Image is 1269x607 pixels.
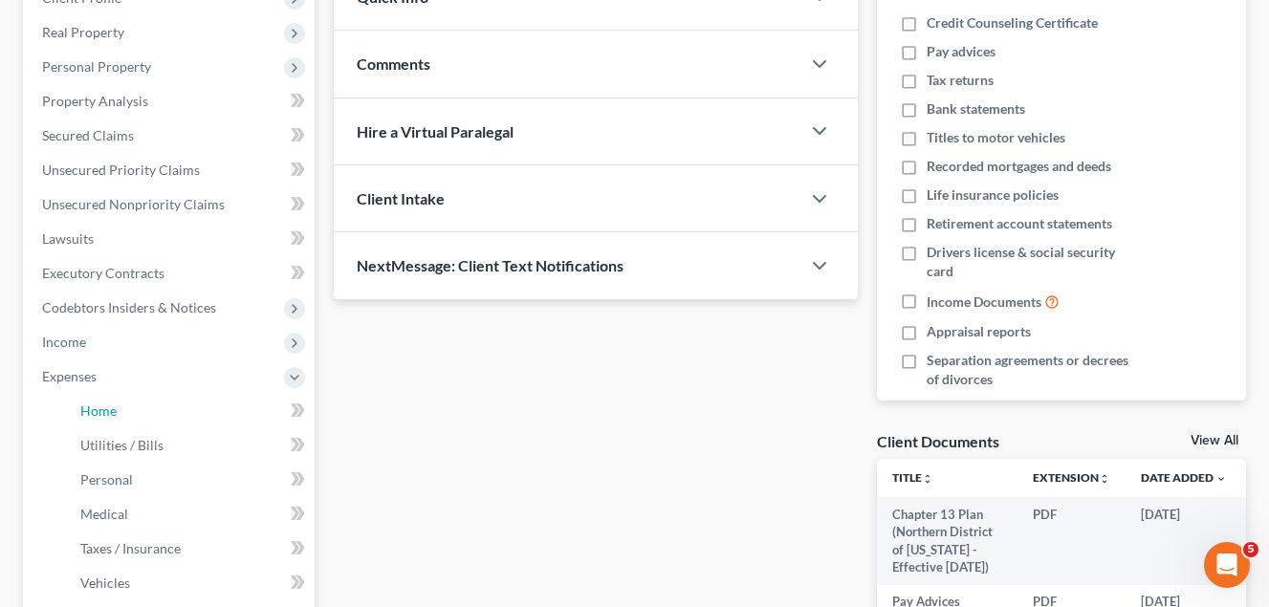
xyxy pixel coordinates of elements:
span: Home [80,402,117,419]
a: Vehicles [65,566,315,600]
a: Property Analysis [27,84,315,119]
a: Taxes / Insurance [65,531,315,566]
a: Unsecured Priority Claims [27,153,315,187]
span: Utilities / Bills [80,437,164,453]
a: Medical [65,497,315,531]
span: Income [42,334,86,350]
span: Hire a Virtual Paralegal [357,122,514,141]
span: Tax returns [927,71,994,90]
span: Personal [80,471,133,488]
span: Income Documents [927,293,1041,312]
span: NextMessage: Client Text Notifications [357,256,624,274]
a: Date Added expand_more [1141,470,1227,485]
td: [DATE] [1126,497,1242,585]
span: Pay advices [927,42,996,61]
a: Unsecured Nonpriority Claims [27,187,315,222]
a: Utilities / Bills [65,428,315,463]
span: Appraisal reports [927,322,1031,341]
a: Extensionunfold_more [1033,470,1110,485]
span: Life insurance policies [927,185,1059,205]
span: Unsecured Priority Claims [42,162,200,178]
iframe: Intercom live chat [1204,542,1250,588]
a: Home [65,394,315,428]
span: Secured Claims [42,127,134,143]
span: Bank statements [927,99,1025,119]
span: Recorded mortgages and deeds [927,157,1111,176]
i: expand_more [1215,473,1227,485]
span: Titles to motor vehicles [927,128,1065,147]
span: Credit Counseling Certificate [927,13,1098,33]
span: Taxes / Insurance [80,540,181,556]
span: Medical [80,506,128,522]
div: Client Documents [877,431,999,451]
span: Real Property [42,24,124,40]
span: Drivers license & social security card [927,243,1137,281]
span: Client Intake [357,189,445,207]
a: View All [1191,434,1238,447]
span: Comments [357,54,430,73]
span: Codebtors Insiders & Notices [42,299,216,315]
a: Personal [65,463,315,497]
span: Lawsuits [42,230,94,247]
span: Vehicles [80,574,130,591]
span: Unsecured Nonpriority Claims [42,196,225,212]
td: Chapter 13 Plan (Northern District of [US_STATE] - Effective [DATE]) [877,497,1017,585]
span: Executory Contracts [42,265,164,281]
span: Personal Property [42,58,151,75]
i: unfold_more [922,473,933,485]
span: Expenses [42,368,97,384]
a: Titleunfold_more [892,470,933,485]
span: Property Analysis [42,93,148,109]
a: Lawsuits [27,222,315,256]
a: Secured Claims [27,119,315,153]
span: Retirement account statements [927,214,1112,233]
span: 5 [1243,542,1258,557]
td: PDF [1017,497,1126,585]
span: Separation agreements or decrees of divorces [927,351,1137,389]
a: Executory Contracts [27,256,315,291]
i: unfold_more [1099,473,1110,485]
